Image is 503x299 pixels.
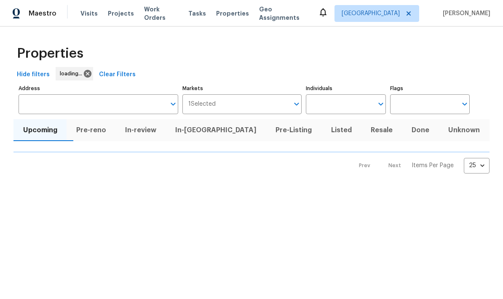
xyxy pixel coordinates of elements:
[366,124,397,136] span: Resale
[216,9,249,18] span: Properties
[19,124,62,136] span: Upcoming
[342,9,400,18] span: [GEOGRAPHIC_DATA]
[444,124,484,136] span: Unknown
[306,86,385,91] label: Individuals
[144,5,178,22] span: Work Orders
[407,124,434,136] span: Done
[182,86,302,91] label: Markets
[120,124,161,136] span: In-review
[17,49,83,58] span: Properties
[19,86,178,91] label: Address
[108,9,134,18] span: Projects
[439,9,490,18] span: [PERSON_NAME]
[259,5,308,22] span: Geo Assignments
[375,98,387,110] button: Open
[29,9,56,18] span: Maestro
[459,98,471,110] button: Open
[271,124,316,136] span: Pre-Listing
[56,67,93,80] div: loading...
[99,69,136,80] span: Clear Filters
[390,86,470,91] label: Flags
[13,67,53,83] button: Hide filters
[96,67,139,83] button: Clear Filters
[464,155,490,176] div: 25
[412,161,454,170] p: Items Per Page
[188,11,206,16] span: Tasks
[291,98,302,110] button: Open
[60,69,86,78] span: loading...
[167,98,179,110] button: Open
[80,9,98,18] span: Visits
[72,124,110,136] span: Pre-reno
[188,101,216,108] span: 1 Selected
[17,69,50,80] span: Hide filters
[326,124,356,136] span: Listed
[171,124,261,136] span: In-[GEOGRAPHIC_DATA]
[351,158,490,174] nav: Pagination Navigation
